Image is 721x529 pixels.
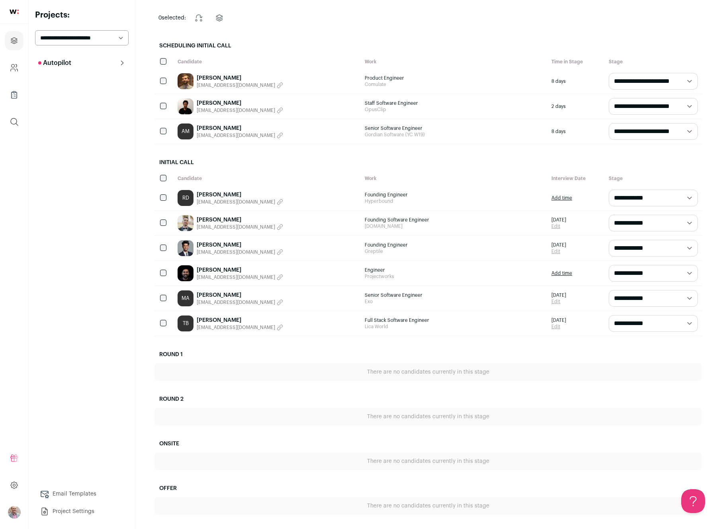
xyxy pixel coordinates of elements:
a: Edit [551,298,566,305]
img: wellfound-shorthand-0d5821cbd27db2630d0214b213865d53afaa358527fdda9d0ea32b1df1b89c2c.svg [10,10,19,14]
a: Company Lists [5,85,23,104]
a: TB [178,315,193,331]
span: Senior Software Engineer [365,125,544,131]
a: Add time [551,270,572,276]
button: [EMAIL_ADDRESS][DOMAIN_NAME] [197,299,283,306]
button: [EMAIL_ADDRESS][DOMAIN_NAME] [197,107,283,114]
span: 0 [158,15,162,21]
p: Autopilot [38,58,71,68]
h2: Offer [154,480,702,497]
a: Edit [551,223,566,229]
span: Exo [365,298,544,305]
button: Autopilot [35,55,129,71]
a: [PERSON_NAME] [197,99,283,107]
span: [DATE] [551,317,566,323]
div: Candidate [174,171,361,186]
button: [EMAIL_ADDRESS][DOMAIN_NAME] [197,82,283,88]
span: Product Engineer [365,75,544,81]
img: 0f335c9aead29c18541f09402dfb640c405580ea5ab9567ef47f4a8749461737.jpg [178,98,193,114]
span: [EMAIL_ADDRESS][DOMAIN_NAME] [197,224,275,230]
img: c21646a4a1e302dcd31831e756eab7b89976c8857cbbefcf18b345ae4e2c0e95 [178,265,193,281]
a: Edit [551,248,566,255]
span: [EMAIL_ADDRESS][DOMAIN_NAME] [197,324,275,331]
span: [EMAIL_ADDRESS][DOMAIN_NAME] [197,274,275,280]
span: Greptile [365,248,544,255]
a: Company and ATS Settings [5,58,23,77]
span: [EMAIL_ADDRESS][DOMAIN_NAME] [197,299,275,306]
div: Work [361,171,548,186]
button: [EMAIL_ADDRESS][DOMAIN_NAME] [197,199,283,205]
span: Senior Software Engineer [365,292,544,298]
span: Engineer [365,267,544,273]
span: [EMAIL_ADDRESS][DOMAIN_NAME] [197,132,275,139]
h2: Onsite [154,435,702,453]
a: [PERSON_NAME] [197,241,283,249]
div: Candidate [174,55,361,69]
a: MA [178,290,193,306]
div: Work [361,55,548,69]
span: [EMAIL_ADDRESS][DOMAIN_NAME] [197,82,275,88]
a: Email Templates [35,486,129,502]
a: [PERSON_NAME] [197,291,283,299]
img: 75280ec446c7396d08a90f172a02f9b44aab84e253512638039175330500665e [178,73,193,89]
div: There are no candidates currently in this stage [154,453,702,470]
div: Stage [605,171,702,186]
div: 2 days [547,94,605,119]
span: [DATE] [551,292,566,298]
a: Add time [551,195,572,201]
a: RD [178,190,193,206]
span: Founding Engineer [365,242,544,248]
a: [PERSON_NAME] [197,316,283,324]
span: OpusClip [365,106,544,113]
iframe: Help Scout Beacon - Open [681,489,705,513]
button: [EMAIL_ADDRESS][DOMAIN_NAME] [197,224,283,230]
span: Staff Software Engineer [365,100,544,106]
div: There are no candidates currently in this stage [154,408,702,425]
h2: Projects: [35,10,129,21]
span: Lica World [365,323,544,330]
a: [PERSON_NAME] [197,191,283,199]
div: Time in Stage [547,55,605,69]
button: [EMAIL_ADDRESS][DOMAIN_NAME] [197,274,283,280]
span: [EMAIL_ADDRESS][DOMAIN_NAME] [197,199,275,205]
span: Comulate [365,81,544,88]
a: [PERSON_NAME] [197,216,283,224]
div: Interview Date [547,171,605,186]
span: Hyperbound [365,198,544,204]
span: [EMAIL_ADDRESS][DOMAIN_NAME] [197,249,275,255]
h2: Scheduling Initial Call [154,37,702,55]
span: Full Stack Software Engineer [365,317,544,323]
button: [EMAIL_ADDRESS][DOMAIN_NAME] [197,249,283,255]
h2: Round 1 [154,346,702,363]
a: [PERSON_NAME] [197,266,283,274]
img: 190284-medium_jpg [8,506,21,519]
span: [DOMAIN_NAME] [365,223,544,229]
div: There are no candidates currently in this stage [154,497,702,515]
span: Founding Software Engineer [365,217,544,223]
img: 15d192bb92992f0dc4ab822e619280ef9c9854dad7ec700bf4808158d8e553e7.jpg [178,240,193,256]
a: [PERSON_NAME] [197,124,283,132]
h2: Round 2 [154,390,702,408]
span: [EMAIL_ADDRESS][DOMAIN_NAME] [197,107,275,114]
div: 8 days [547,69,605,94]
a: Edit [551,323,566,330]
div: 8 days [547,119,605,144]
a: Project Settings [35,504,129,519]
span: Gordian Software (YC W19) [365,131,544,138]
button: [EMAIL_ADDRESS][DOMAIN_NAME] [197,324,283,331]
button: Change stage [189,8,208,27]
span: Founding Engineer [365,192,544,198]
span: Projectworks [365,273,544,280]
a: Projects [5,31,23,50]
a: [PERSON_NAME] [197,74,283,82]
div: Stage [605,55,702,69]
span: [DATE] [551,242,566,248]
img: 07d91366dc51fd1871200594fca3a1f43e273d1bb880da7c128c5d36e05ecb30.jpg [178,215,193,231]
button: [EMAIL_ADDRESS][DOMAIN_NAME] [197,132,283,139]
span: selected: [158,14,186,22]
a: AM [178,123,193,139]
